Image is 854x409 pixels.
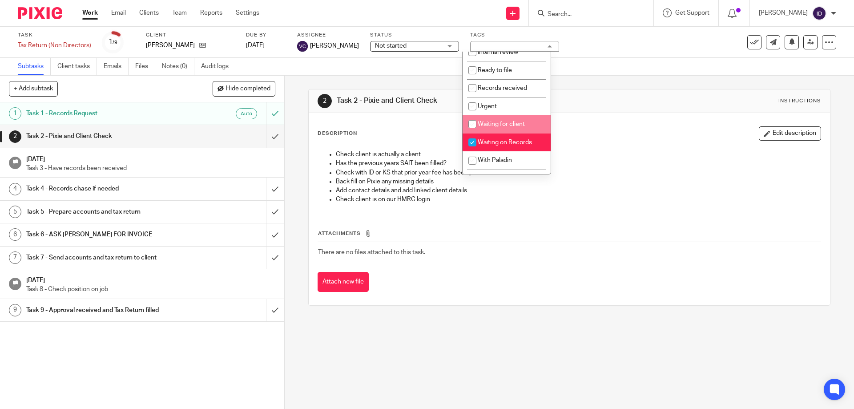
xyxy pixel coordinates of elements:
p: Check with ID or KS that prior year fee has been paid [336,168,820,177]
a: Client tasks [57,58,97,75]
button: + Add subtask [9,81,58,96]
h1: [DATE] [26,153,275,164]
span: Get Support [675,10,709,16]
div: Tax Return (Non Directors) [18,41,91,50]
span: Attachments [318,231,361,236]
h1: Task 1 - Records Request [26,107,180,120]
div: 4 [9,183,21,195]
img: Pixie [18,7,62,19]
div: Instructions [778,97,821,105]
label: Status [370,32,459,39]
small: /9 [113,40,117,45]
a: Settings [236,8,259,17]
div: 7 [9,251,21,264]
img: svg%3E [812,6,826,20]
a: Notes (0) [162,58,194,75]
a: Files [135,58,155,75]
p: Description [318,130,357,137]
a: Subtasks [18,58,51,75]
p: [PERSON_NAME] [146,41,195,50]
div: 5 [9,206,21,218]
label: Tags [470,32,559,39]
div: 2 [9,130,21,143]
span: Records received [478,85,527,91]
h1: Task 4 - Records chase if needed [26,182,180,195]
p: Check client is on our HMRC login [336,195,820,204]
button: Attach new file [318,272,369,292]
p: Has the previous years SAIT been filled? [336,159,820,168]
span: Waiting on Records [478,139,532,146]
p: Task 3 - Have records been received [26,164,275,173]
a: Work [82,8,98,17]
a: Clients [139,8,159,17]
a: Reports [200,8,222,17]
img: svg%3E [297,41,308,52]
span: Urgent [478,103,497,109]
span: There are no files attached to this task. [318,249,425,255]
p: Back fill on Pixie any missing details [336,177,820,186]
span: With Paladin [478,157,512,163]
h1: Task 7 - Send accounts and tax return to client [26,251,180,264]
label: Assignee [297,32,359,39]
span: [PERSON_NAME] [310,41,359,50]
h1: Task 2 - Pixie and Client Check [337,96,588,105]
div: 6 [9,228,21,241]
div: 1 [9,107,21,120]
input: Search [547,11,627,19]
h1: Task 9 - Approval received and Tax Return filled [26,304,180,317]
a: Email [111,8,126,17]
label: Task [18,32,91,39]
a: Team [172,8,187,17]
h1: Task 2 - Pixie and Client Check [26,130,180,143]
p: [PERSON_NAME] [759,8,808,17]
span: Not started [375,43,407,49]
div: 9 [9,304,21,316]
div: Auto [236,108,257,119]
a: Audit logs [201,58,235,75]
label: Due by [246,32,286,39]
span: Waiting for client [478,121,525,127]
h1: [DATE] [26,274,275,285]
span: [DATE] [246,42,265,49]
div: 2 [318,94,332,108]
p: Task 8 - Check position on job [26,285,275,294]
a: Emails [104,58,129,75]
h1: Task 6 - ASK [PERSON_NAME] FOR INVOICE [26,228,180,241]
label: Client [146,32,235,39]
p: Check client is actually a client [336,150,820,159]
button: Edit description [759,126,821,141]
button: Hide completed [213,81,275,96]
div: 1 [109,37,117,47]
span: Internal review [478,49,518,55]
span: Hide completed [226,85,270,93]
h1: Task 5 - Prepare accounts and tax return [26,205,180,219]
p: Add contact details and add linked client details [336,186,820,195]
span: Ready to file [478,67,512,73]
